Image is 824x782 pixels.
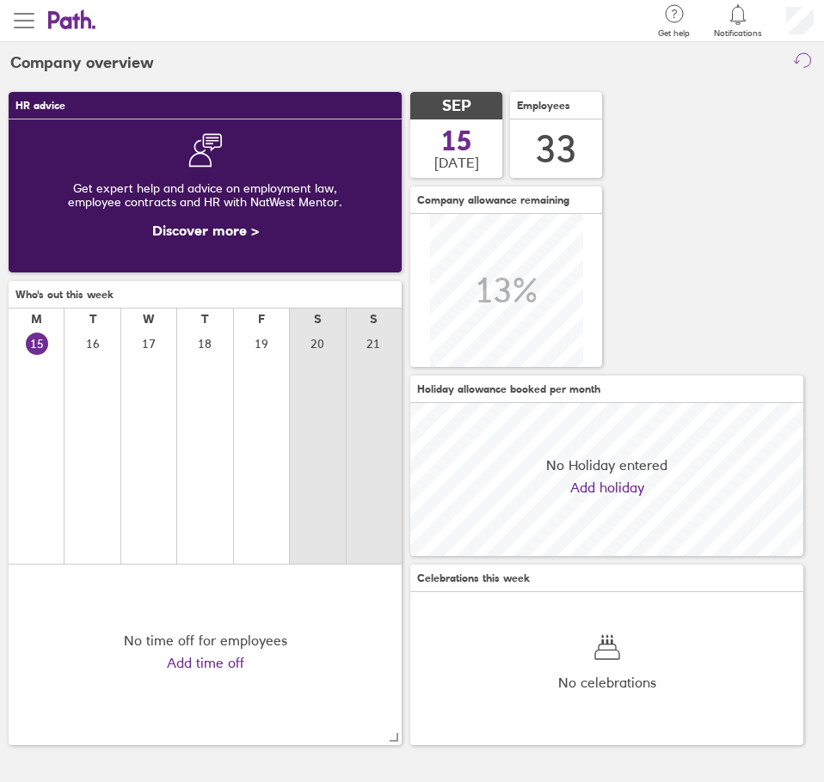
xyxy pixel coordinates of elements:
[15,289,114,301] span: Who's out this week
[10,42,154,83] h2: Company overview
[167,655,244,670] a: Add time off
[314,312,322,326] div: S
[15,100,65,112] span: HR advice
[558,675,656,690] span: No celebrations
[143,312,155,326] div: W
[417,572,530,584] span: Celebrations this week
[417,194,569,206] span: Company allowance remaining
[714,3,762,39] a: Notifications
[89,312,96,326] div: T
[417,383,600,395] span: Holiday allowance booked per month
[152,222,259,239] a: Discover more >
[536,127,577,171] div: 33
[442,97,471,115] span: SEP
[22,168,388,223] div: Get expert help and advice on employment law, employee contracts and HR with NatWest Mentor.
[258,312,265,326] div: F
[714,28,762,39] span: Notifications
[658,28,690,39] span: Get help
[201,312,208,326] div: T
[124,632,287,648] div: No time off for employees
[434,155,479,170] span: [DATE]
[517,100,570,112] span: Employees
[441,127,472,155] span: 15
[31,312,42,326] div: M
[570,480,644,495] a: Add holiday
[370,312,378,326] div: S
[546,457,667,473] span: No Holiday entered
